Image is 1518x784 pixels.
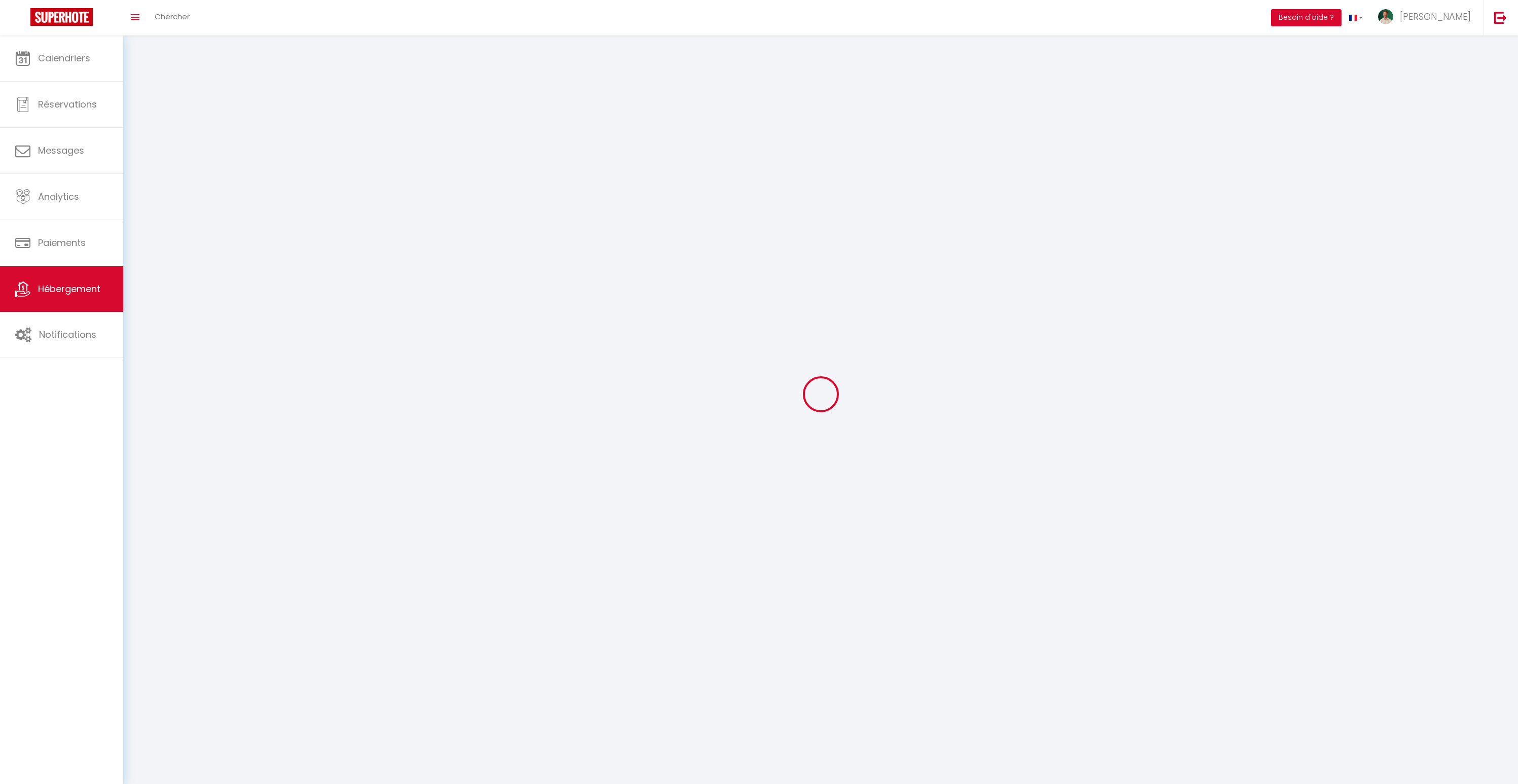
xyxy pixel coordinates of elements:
[1378,9,1393,24] img: ...
[155,11,190,22] span: Chercher
[38,190,79,203] span: Analytics
[38,144,84,157] span: Messages
[39,328,96,341] span: Notifications
[30,8,93,26] img: Super Booking
[1494,11,1507,24] img: logout
[38,282,100,295] span: Hébergement
[38,98,97,111] span: Réservations
[1400,10,1471,23] span: [PERSON_NAME]
[8,4,39,34] button: Ouvrir le widget de chat LiveChat
[38,52,90,64] span: Calendriers
[1271,9,1342,26] button: Besoin d'aide ?
[38,236,86,249] span: Paiements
